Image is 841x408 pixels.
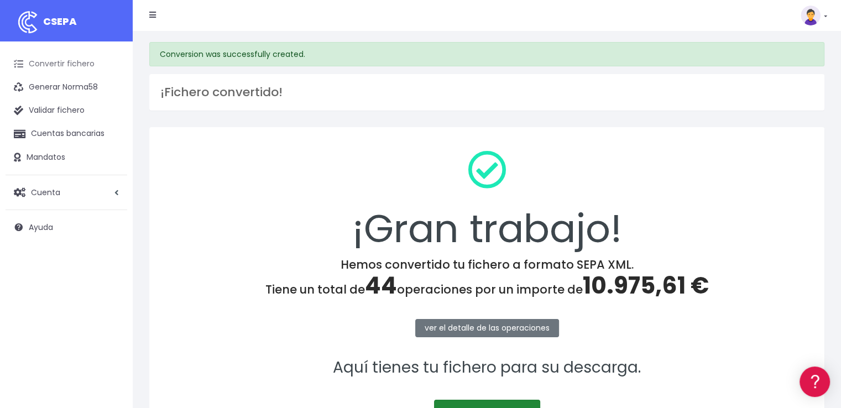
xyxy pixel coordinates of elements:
h4: Hemos convertido tu fichero a formato SEPA XML. Tiene un total de operaciones por un importe de [164,258,810,300]
div: Información general [11,77,210,87]
p: Aquí tienes tu fichero para su descarga. [164,355,810,380]
div: Programadores [11,265,210,276]
div: Convertir ficheros [11,122,210,133]
a: Mandatos [6,146,127,169]
a: Información general [11,94,210,111]
a: Ayuda [6,216,127,239]
span: 44 [365,269,397,302]
a: Generar Norma58 [6,76,127,99]
span: 10.975,61 € [583,269,709,302]
h3: ¡Fichero convertido! [160,85,813,100]
a: Validar fichero [6,99,127,122]
a: POWERED BY ENCHANT [152,318,213,329]
a: Cuenta [6,181,127,204]
div: Conversion was successfully created. [149,42,824,66]
a: API [11,283,210,300]
img: logo [14,8,41,36]
span: Ayuda [29,222,53,233]
a: Formatos [11,140,210,157]
a: Cuentas bancarias [6,122,127,145]
button: Contáctanos [11,296,210,315]
img: profile [801,6,821,25]
div: Facturación [11,219,210,230]
span: Cuenta [31,186,60,197]
a: ver el detalle de las operaciones [415,319,559,337]
a: Videotutoriales [11,174,210,191]
div: ¡Gran trabajo! [164,142,810,258]
a: Perfiles de empresas [11,191,210,208]
a: Convertir fichero [6,53,127,76]
a: Problemas habituales [11,157,210,174]
a: General [11,237,210,254]
span: CSEPA [43,14,77,28]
